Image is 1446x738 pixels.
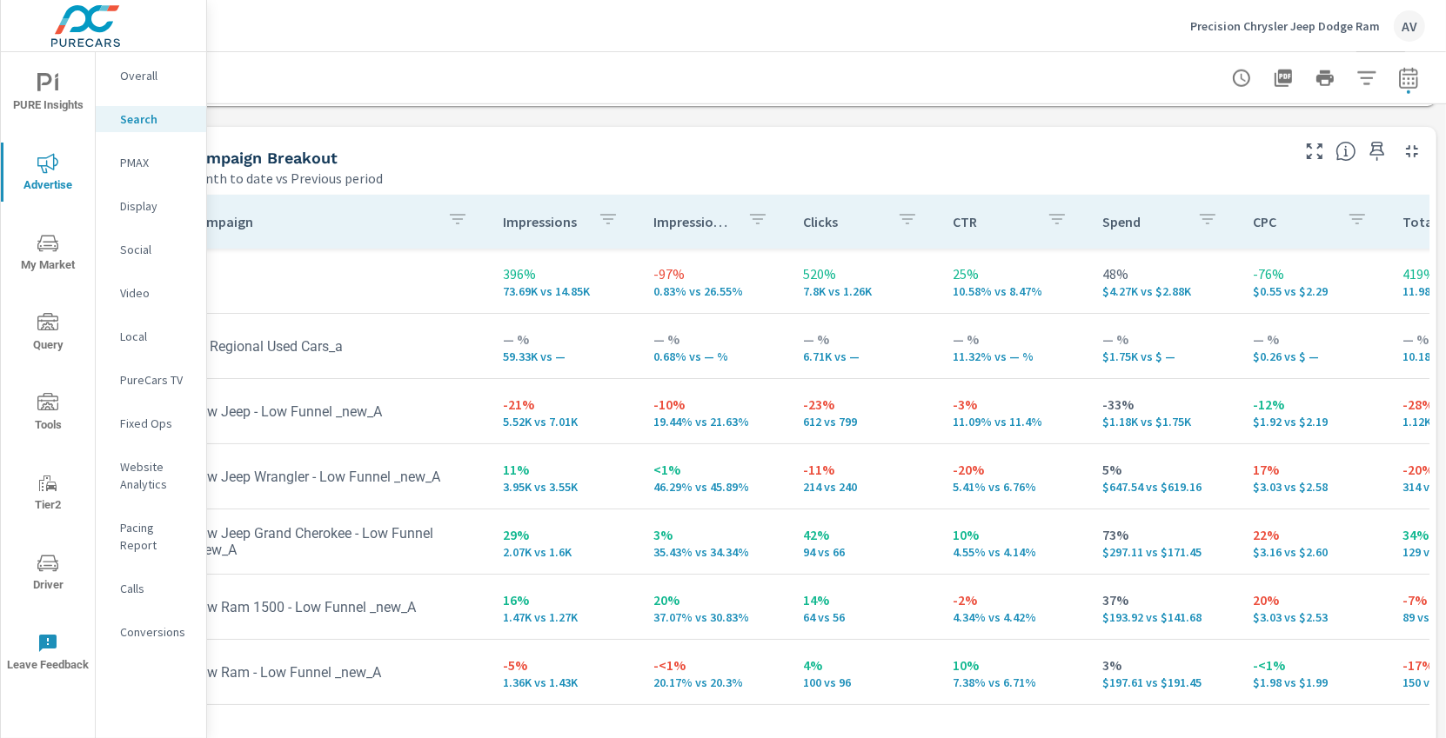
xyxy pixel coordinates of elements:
[1102,284,1224,298] p: $4,265.30 vs $2,876.30
[96,454,206,497] div: Website Analytics
[953,524,1074,545] p: 10%
[1102,655,1224,675] p: 3%
[1102,394,1224,415] p: -33%
[177,511,489,572] td: New Jeep Grand Cherokee - Low Funnel _new_A
[803,589,925,610] p: 14%
[177,650,489,695] td: New Ram - Low Funnel _new_A
[1253,284,1375,298] p: $0.55 vs $2.29
[653,610,775,624] p: 37.07% vs 30.83%
[1102,213,1182,230] p: Spend
[1253,394,1375,415] p: -12%
[1102,480,1224,494] p: $647.54 vs $619.16
[120,241,192,258] p: Social
[1102,675,1224,689] p: $197.61 vs $191.45
[953,394,1074,415] p: -3%
[503,610,625,624] p: 1,474 vs 1,266
[1102,263,1224,284] p: 48%
[803,329,925,349] p: — %
[1,52,95,692] div: nav menu
[6,313,90,356] span: Query
[6,473,90,515] span: Tier2
[1102,415,1224,429] p: $1,175.68 vs $1,752.56
[120,284,192,302] p: Video
[1363,137,1391,165] span: Save this to your personalized report
[96,236,206,263] div: Social
[1394,10,1425,42] div: AV
[120,197,192,215] p: Display
[120,371,192,389] p: PureCars TV
[803,349,925,363] p: 6,714 vs —
[96,410,206,436] div: Fixed Ops
[953,675,1074,689] p: 7.38% vs 6.71%
[1190,18,1380,34] p: Precision Chrysler Jeep Dodge Ram
[953,545,1074,559] p: 4.55% vs 4.14%
[120,154,192,171] p: PMAX
[177,324,489,369] td: C - Regional Used Cars_a
[653,349,775,363] p: 0.68% vs — %
[96,575,206,602] div: Calls
[503,524,625,545] p: 29%
[1102,524,1224,545] p: 73%
[1102,329,1224,349] p: — %
[803,394,925,415] p: -23%
[120,328,192,345] p: Local
[6,233,90,276] span: My Market
[6,553,90,595] span: Driver
[653,284,775,298] p: 0.83% vs 26.55%
[503,415,625,429] p: 5,517 vs 7,008
[120,580,192,597] p: Calls
[653,480,775,494] p: 46.29% vs 45.89%
[953,213,1033,230] p: CTR
[503,284,625,298] p: 73,690 vs 14,849
[503,349,625,363] p: 59,327 vs —
[6,633,90,675] span: Leave Feedback
[953,589,1074,610] p: -2%
[653,213,733,230] p: Impression Share
[1253,263,1375,284] p: -76%
[953,263,1074,284] p: 25%
[803,545,925,559] p: 94 vs 66
[96,280,206,306] div: Video
[653,394,775,415] p: -10%
[803,675,925,689] p: 100 vs 96
[177,585,489,629] td: New Ram 1500 - Low Funnel _new_A
[96,619,206,645] div: Conversions
[1253,524,1375,545] p: 22%
[953,480,1074,494] p: 5.41% vs 6.76%
[120,519,192,554] p: Pacing Report
[803,610,925,624] p: 64 vs 56
[1253,675,1375,689] p: $1.98 vs $1.99
[503,675,625,689] p: 1,355 vs 1,430
[1253,480,1375,494] p: $3.03 vs $2.58
[96,106,206,132] div: Search
[1301,137,1329,165] button: Make Fullscreen
[1266,61,1301,96] button: "Export Report to PDF"
[803,284,925,298] p: 7,798 vs 1,257
[187,168,383,189] p: Month to date vs Previous period
[120,415,192,432] p: Fixed Ops
[503,394,625,415] p: -21%
[120,110,192,128] p: Search
[1102,589,1224,610] p: 37%
[1102,459,1224,480] p: 5%
[1391,61,1426,96] button: Select Date Range
[803,263,925,284] p: 520%
[1253,655,1375,675] p: -<1%
[653,524,775,545] p: 3%
[653,329,775,349] p: — %
[177,389,489,434] td: New Jeep - Low Funnel _new_A
[803,459,925,480] p: -11%
[120,623,192,641] p: Conversions
[1253,213,1333,230] p: CPC
[653,415,775,429] p: 19.44% vs 21.63%
[96,367,206,393] div: PureCars TV
[120,458,192,493] p: Website Analytics
[953,459,1074,480] p: -20%
[96,150,206,176] div: PMAX
[503,329,625,349] p: — %
[96,323,206,349] div: Local
[953,284,1074,298] p: 10.58% vs 8.47%
[1253,545,1375,559] p: $3.16 vs $2.60
[653,459,775,480] p: <1%
[953,349,1074,363] p: 11.32% vs — %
